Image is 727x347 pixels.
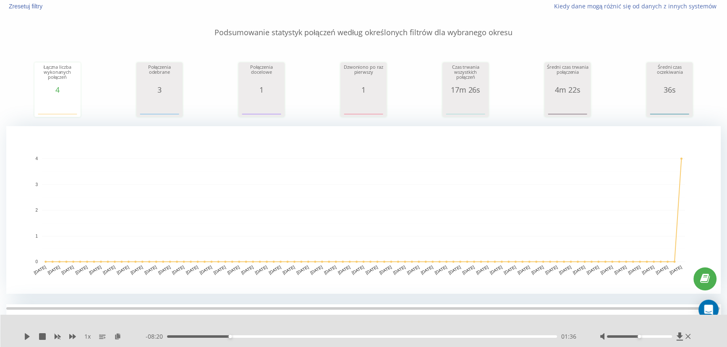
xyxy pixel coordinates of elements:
text: [DATE] [213,264,227,275]
text: [DATE] [227,264,241,275]
svg: A chart. [649,94,690,119]
text: [DATE] [669,264,683,275]
text: [DATE] [254,264,268,275]
div: Open Intercom Messenger [698,300,719,320]
svg: A chart. [139,94,180,119]
text: [DATE] [461,264,475,275]
text: [DATE] [434,264,448,275]
div: Średni czas trwania połączenia [547,65,588,85]
text: [DATE] [199,264,213,275]
text: [DATE] [379,264,392,275]
text: [DATE] [614,264,628,275]
svg: A chart. [6,126,721,294]
text: [DATE] [74,264,88,275]
div: 4m 22s [547,85,588,94]
text: [DATE] [171,264,185,275]
text: [DATE] [33,264,47,275]
div: Accessibility label [228,335,232,338]
a: Kiedy dane mogą różnić się od danych z innych systemów [554,2,721,10]
div: 1 [241,85,282,94]
text: [DATE] [586,264,600,275]
div: Łączna liczba wykonanych połączeń [37,65,78,85]
text: [DATE] [558,264,572,275]
text: 0 [35,259,38,264]
text: [DATE] [655,264,669,275]
text: [DATE] [365,264,379,275]
text: 2 [35,208,38,212]
text: [DATE] [47,264,61,275]
text: [DATE] [337,264,351,275]
text: [DATE] [572,264,586,275]
text: [DATE] [309,264,323,275]
text: [DATE] [130,264,144,275]
span: 1 x [84,332,91,341]
div: Czas trwania wszystkich połączeń [445,65,486,85]
text: [DATE] [157,264,171,275]
text: [DATE] [88,264,102,275]
text: [DATE] [420,264,434,275]
div: Accessibility label [638,335,641,338]
div: Połączenia odebrane [139,65,180,85]
text: [DATE] [641,264,655,275]
text: [DATE] [282,264,296,275]
text: [DATE] [185,264,199,275]
div: 17m 26s [445,85,486,94]
text: [DATE] [61,264,75,275]
div: 4 [37,85,78,94]
svg: A chart. [241,94,282,119]
text: [DATE] [600,264,614,275]
text: [DATE] [517,264,531,275]
text: [DATE] [116,264,130,275]
text: [DATE] [102,264,116,275]
text: [DATE] [323,264,337,275]
text: [DATE] [144,264,157,275]
text: 3 [35,182,38,187]
text: [DATE] [531,264,544,275]
div: Dzwoniono po raz pierwszy [343,65,384,85]
text: [DATE] [241,264,254,275]
text: 1 [35,234,38,238]
text: [DATE] [296,264,309,275]
span: 01:36 [561,332,576,341]
text: [DATE] [406,264,420,275]
svg: A chart. [547,94,588,119]
div: Komentarz / kategoria połączenia [648,313,697,334]
svg: A chart. [37,94,78,119]
svg: A chart. [343,94,384,119]
text: [DATE] [475,264,489,275]
text: [DATE] [627,264,641,275]
text: [DATE] [489,264,503,275]
button: Zresetuj filtry [6,3,47,10]
svg: A chart. [445,94,486,119]
text: 4 [35,156,38,161]
span: - 08:20 [146,332,167,341]
div: Połączenia docelowe [241,65,282,85]
div: 3 [139,85,180,94]
text: [DATE] [351,264,365,275]
div: 36s [649,85,690,94]
div: Średni czas oczekiwania [649,65,690,85]
p: Podsumowanie statystyk połączeń według określonych filtrów dla wybranego okresu [6,10,721,38]
div: 1 [343,85,384,94]
text: [DATE] [392,264,406,275]
text: [DATE] [503,264,517,275]
text: [DATE] [447,264,461,275]
text: [DATE] [544,264,558,275]
text: [DATE] [268,264,282,275]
